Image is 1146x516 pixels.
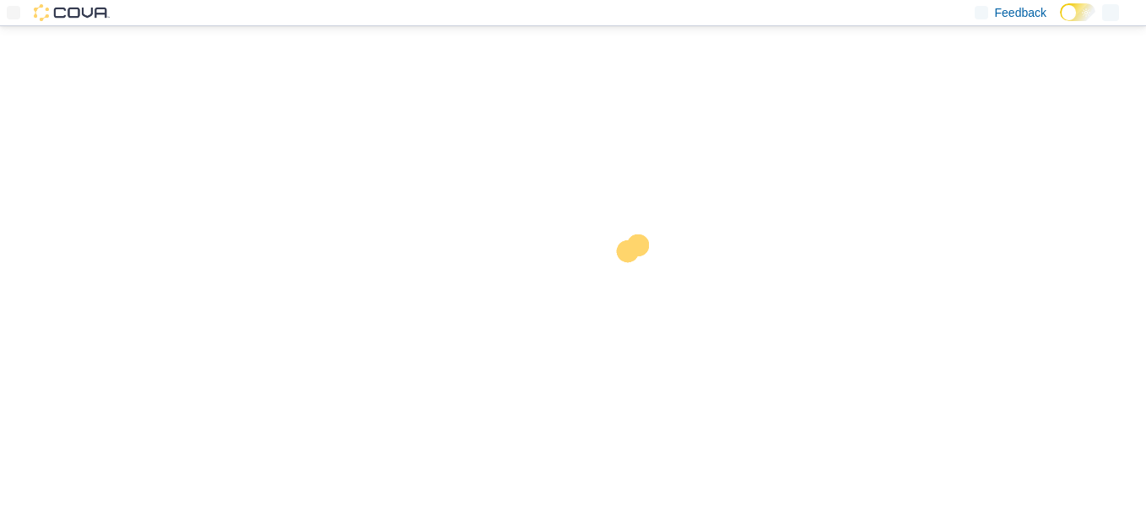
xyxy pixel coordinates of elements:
[1060,21,1061,22] span: Dark Mode
[34,4,110,21] img: Cova
[995,4,1046,21] span: Feedback
[573,222,700,348] img: cova-loader
[1060,3,1095,21] input: Dark Mode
